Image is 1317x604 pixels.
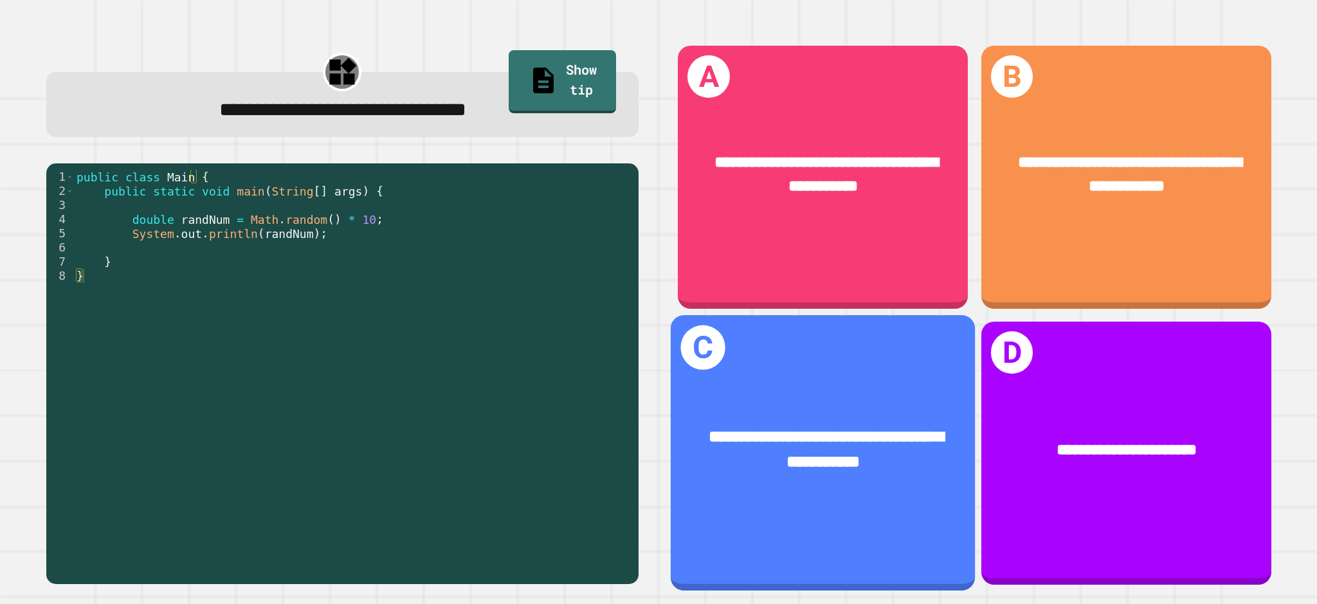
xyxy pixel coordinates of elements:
[46,212,74,226] div: 4
[46,269,74,283] div: 8
[46,184,74,198] div: 2
[46,241,74,255] div: 6
[46,226,74,241] div: 5
[509,50,617,113] a: Show tip
[991,331,1033,374] h1: D
[681,325,725,370] h1: C
[687,55,730,98] h1: A
[66,184,73,198] span: Toggle code folding, rows 2 through 7
[66,170,73,184] span: Toggle code folding, rows 1 through 8
[46,255,74,269] div: 7
[46,170,74,184] div: 1
[991,55,1033,98] h1: B
[46,198,74,212] div: 3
